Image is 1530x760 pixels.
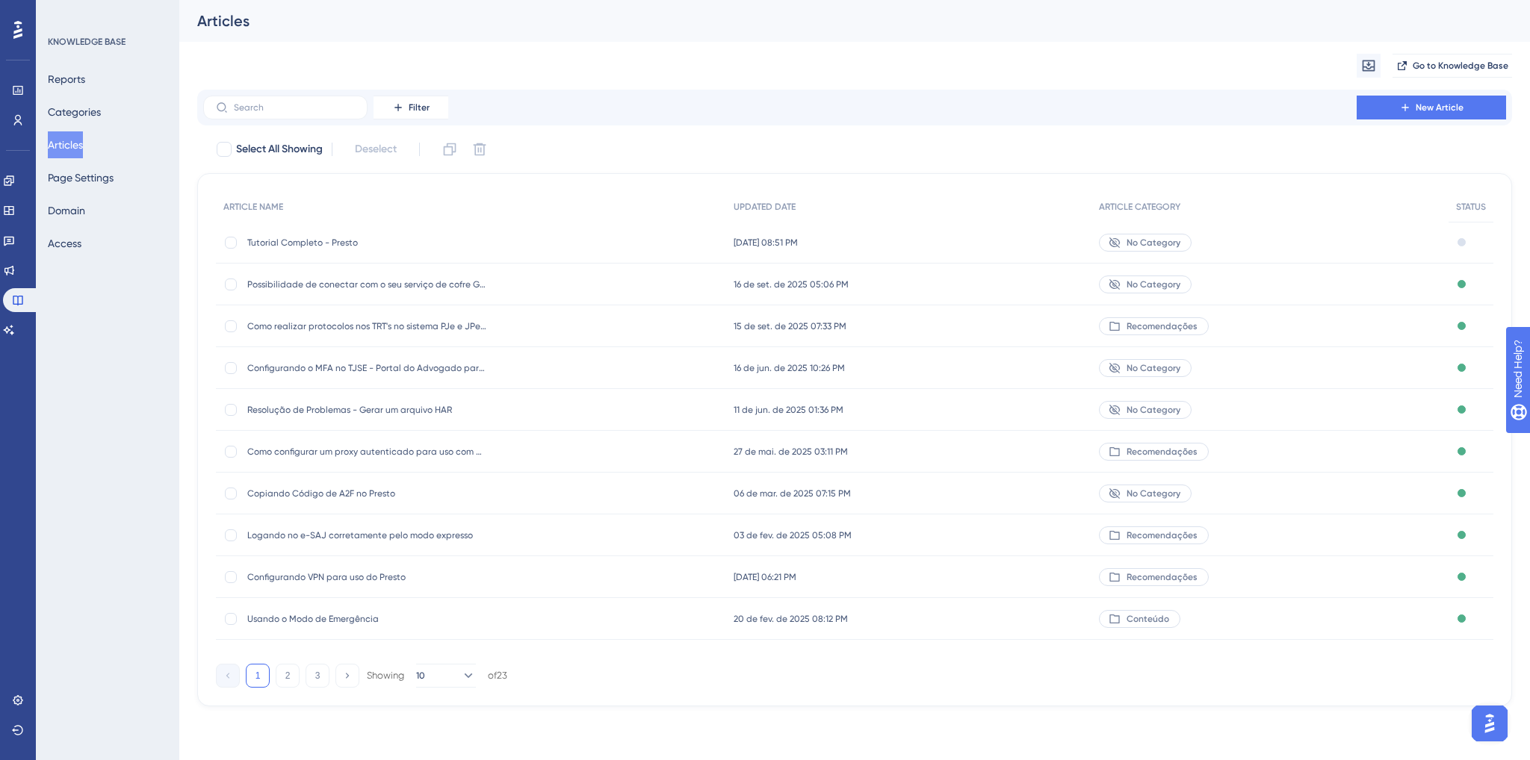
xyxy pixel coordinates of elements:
button: Page Settings [48,164,114,191]
span: Resolução de Problemas - Gerar um arquivo HAR [247,404,486,416]
span: Possibilidade de conectar com o seu serviço de cofre Google Secret Manager [247,278,486,290]
span: Go to Knowledge Base [1413,60,1508,72]
span: Tutorial Completo - Presto [247,237,486,249]
button: New Article [1357,96,1506,119]
span: Copiando Código de A2F no Presto [247,488,486,499]
span: Deselect [355,140,397,158]
button: Domain [48,197,85,224]
span: No Category [1127,362,1180,374]
span: No Category [1127,237,1180,249]
button: Categories [48,99,101,125]
span: Logando no e-SAJ corretamente pelo modo expresso [247,529,486,541]
span: 27 de mai. de 2025 03:11 PM [734,446,848,458]
span: 10 [416,670,425,682]
div: KNOWLEDGE BASE [48,36,126,48]
button: 2 [276,664,300,688]
span: No Category [1127,488,1180,499]
span: 06 de mar. de 2025 07:15 PM [734,488,851,499]
span: UPDATED DATE [734,201,796,213]
span: Recomendações [1127,529,1198,541]
div: of 23 [488,669,507,682]
span: [DATE] 06:21 PM [734,571,796,583]
div: Articles [197,10,1475,31]
span: Recomendações [1127,446,1198,458]
span: 16 de set. de 2025 05:06 PM [734,278,849,290]
span: Conteúdo [1127,613,1169,625]
button: Deselect [341,136,410,163]
button: Go to Knowledge Base [1393,54,1512,78]
span: 20 de fev. de 2025 08:12 PM [734,613,848,625]
span: Usando o Modo de Emergência [247,613,486,625]
span: Need Help? [35,4,93,22]
span: 15 de set. de 2025 07:33 PM [734,320,846,332]
div: Showing [367,669,404,682]
button: Access [48,230,81,257]
button: Articles [48,131,83,158]
span: New Article [1416,102,1464,113]
span: Filter [409,102,430,113]
span: 11 de jun. de 2025 01:36 PM [734,404,843,416]
span: Configurando VPN para uso do Presto [247,571,486,583]
span: ARTICLE CATEGORY [1099,201,1180,213]
span: Recomendações [1127,571,1198,583]
span: Select All Showing [236,140,323,158]
span: Como realizar protocolos nos TRT's no sistema PJe e JPe MG com o Presto [247,320,486,332]
span: Configurando o MFA no TJSE - Portal do Advogado para uso no Presto [247,362,486,374]
span: Como configurar um proxy autenticado para uso com o Presto [247,446,486,458]
span: No Category [1127,278,1180,290]
span: 16 de jun. de 2025 10:26 PM [734,362,845,374]
iframe: UserGuiding AI Assistant Launcher [1467,701,1512,746]
span: STATUS [1456,201,1486,213]
span: No Category [1127,404,1180,416]
span: 03 de fev. de 2025 05:08 PM [734,529,852,541]
button: Reports [48,66,85,93]
button: Filter [374,96,448,119]
input: Search [234,102,355,113]
button: 10 [416,664,476,688]
button: 1 [246,664,270,688]
span: ARTICLE NAME [223,201,283,213]
button: 3 [306,664,329,688]
span: Recomendações [1127,320,1198,332]
span: [DATE] 08:51 PM [734,237,798,249]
